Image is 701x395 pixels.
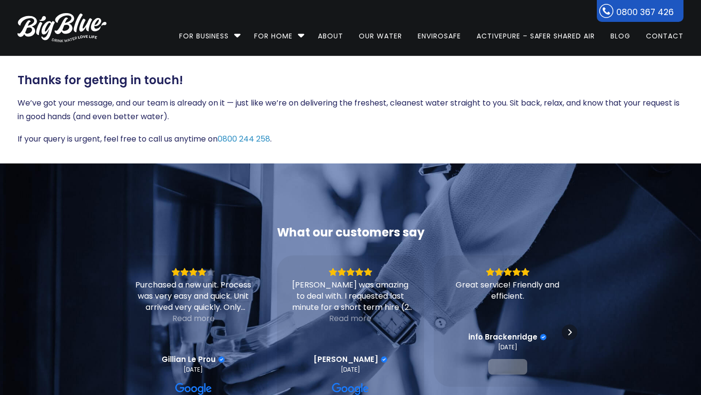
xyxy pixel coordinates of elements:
[120,225,581,240] div: What our customers say
[468,333,547,341] a: Review by info Brackenridge
[124,324,139,340] div: Previous
[218,356,225,363] div: Verified Customer
[488,359,527,375] a: View on Google
[18,96,683,124] p: We’ve got your message, and our team is already on it — just like we’re on delivering the freshes...
[446,279,569,302] div: Great service! Friendly and efficient.
[184,332,203,351] a: View on Google
[468,333,537,341] span: info Brackenridge
[162,355,225,364] a: Review by Gillian Le Prou
[162,355,216,364] span: Gillian Le Prou
[172,313,215,324] div: Read more
[314,355,378,364] span: [PERSON_NAME]
[289,279,412,313] div: [PERSON_NAME] was amazing to deal with. I requested last minute for a short term hire (2 days) an...
[132,268,255,276] div: Rating: 4.0 out of 5
[540,334,547,341] div: Verified Customer
[341,332,360,351] a: View on Google
[329,313,371,324] div: Read more
[341,366,360,374] div: [DATE]
[498,343,517,351] div: [DATE]
[498,309,517,329] a: View on Google
[18,132,683,146] p: If your query is urgent, feel free to call us anytime on .
[18,73,683,88] h3: Thanks for getting in touch!
[289,268,412,276] div: Rating: 5.0 out of 5
[218,133,270,144] a: 0800 244 258
[184,366,203,374] div: [DATE]
[18,13,107,42] img: logo
[132,279,255,313] div: Purchased a new unit. Process was very easy and quick. Unit arrived very quickly. Only problem wa...
[381,356,387,363] div: Verified Customer
[562,324,577,340] div: Next
[314,355,387,364] a: Review by Lily Stevenson
[446,268,569,276] div: Rating: 5.0 out of 5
